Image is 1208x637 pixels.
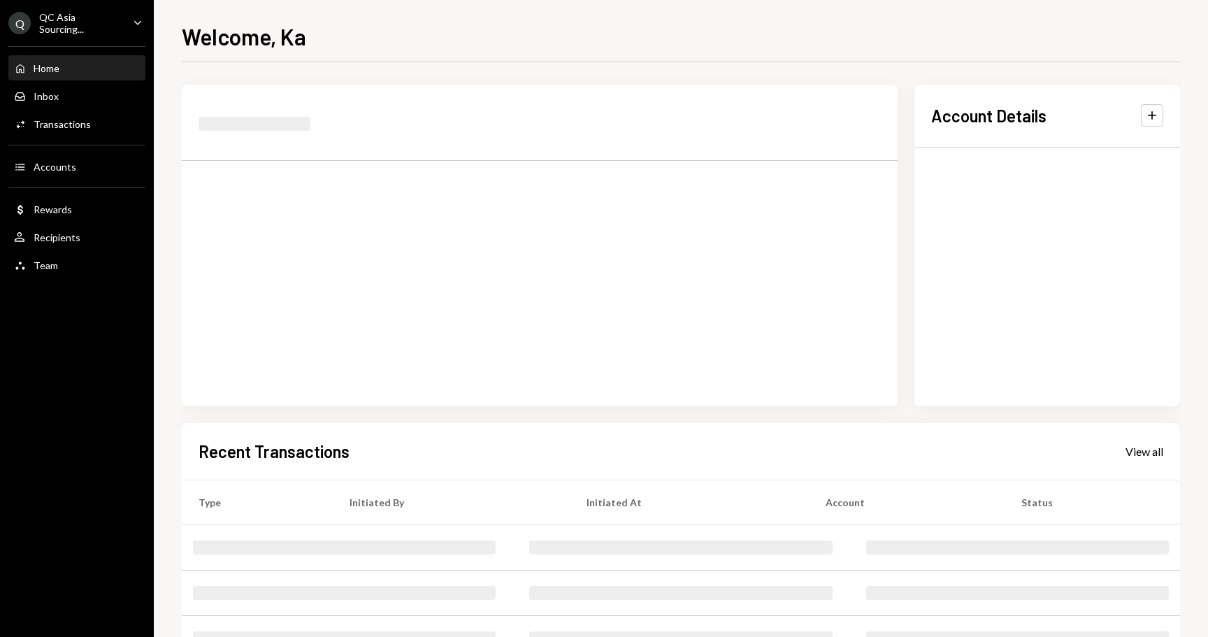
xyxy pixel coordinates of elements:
div: Team [34,259,58,271]
a: Recipients [8,224,145,250]
h2: Recent Transactions [199,440,350,463]
div: Transactions [34,118,91,130]
div: Rewards [34,203,72,215]
th: Account [809,480,1005,524]
th: Initiated At [570,480,809,524]
div: Q [8,12,31,34]
th: Status [1005,480,1180,524]
h1: Welcome, Ka [182,22,306,50]
a: Team [8,252,145,278]
a: Transactions [8,111,145,136]
div: Accounts [34,161,76,173]
th: Initiated By [333,480,570,524]
div: Home [34,62,59,74]
div: QC Asia Sourcing... [39,11,122,35]
a: Rewards [8,196,145,222]
a: Accounts [8,154,145,179]
div: Inbox [34,90,59,102]
div: View all [1126,445,1163,459]
a: Home [8,55,145,80]
h2: Account Details [931,104,1047,127]
th: Type [182,480,333,524]
div: Recipients [34,231,80,243]
a: Inbox [8,83,145,108]
a: View all [1126,443,1163,459]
